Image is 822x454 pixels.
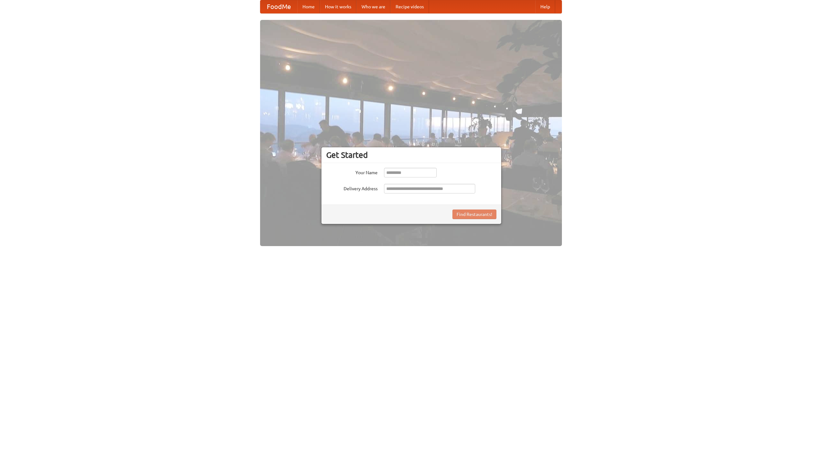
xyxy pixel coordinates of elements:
label: Your Name [326,168,378,176]
a: Help [535,0,555,13]
h3: Get Started [326,150,496,160]
a: Home [297,0,320,13]
a: How it works [320,0,356,13]
label: Delivery Address [326,184,378,192]
a: Who we are [356,0,390,13]
a: Recipe videos [390,0,429,13]
button: Find Restaurants! [452,210,496,219]
a: FoodMe [260,0,297,13]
